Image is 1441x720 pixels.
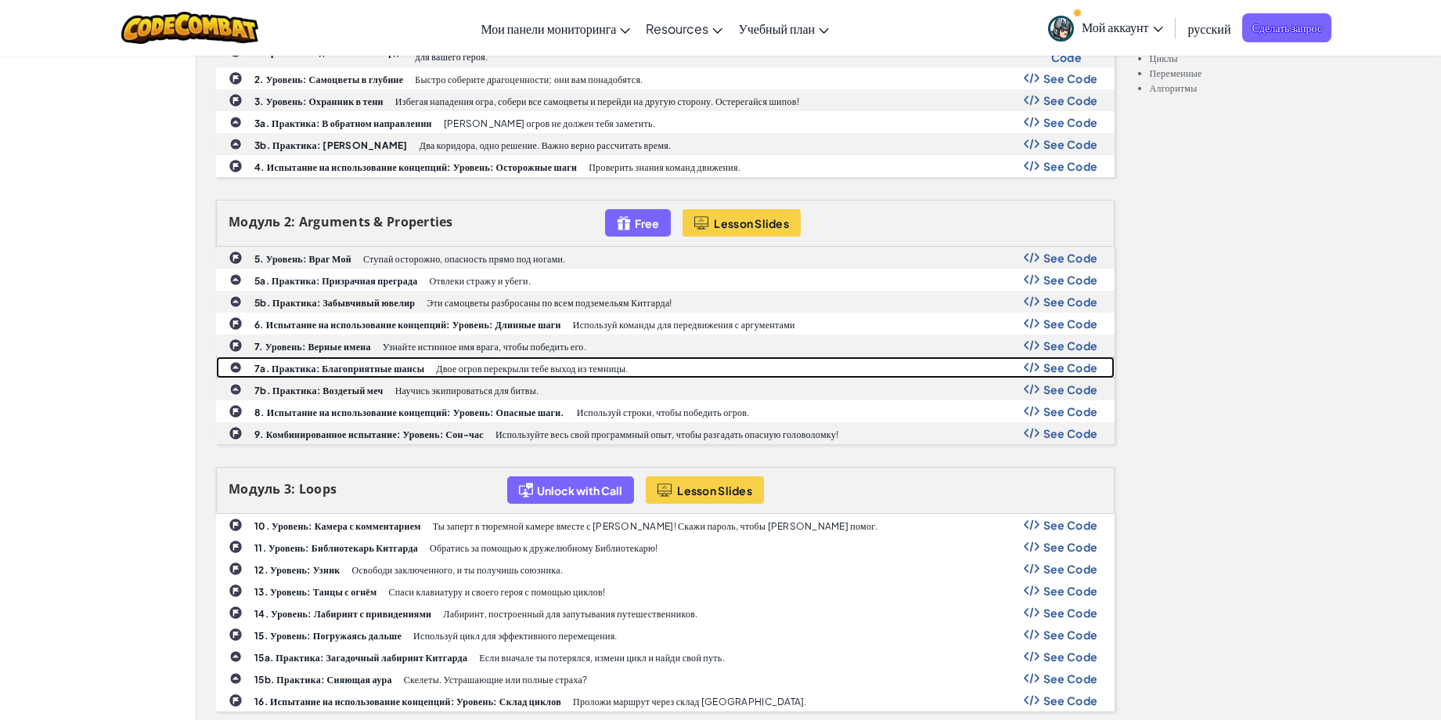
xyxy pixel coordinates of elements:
[254,586,376,598] b: 13. Уровень: Танцы с огнём
[473,7,638,49] a: Мои панели мониторинга
[1024,384,1039,395] img: Show Code Logo
[254,429,484,440] b: 9. Комбинированное испытание: Уровень: Сон-час
[1043,317,1098,330] span: See Code
[433,521,878,531] p: Ты заперт в тюремной камере вместе с [PERSON_NAME]! Скажи пароль, чтобы [PERSON_NAME] помог.
[229,606,243,620] img: IconChallengeLevel.svg
[216,89,1115,111] a: 3. Уровень: Охранник в тени Избегая нападения огра, собери все самоцветы и перейди на другую стор...
[577,407,750,418] p: Используй строки, чтобы победить огров.
[573,320,795,330] p: Используй команды для передвижения с аргументами
[229,404,243,418] img: IconChallengeLevel.svg
[519,481,533,499] img: IconUnlockWithCall.svg
[284,213,296,230] span: 2:
[1024,117,1039,128] img: Show Code Logo
[714,217,789,230] span: Lesson Slides
[415,74,643,85] p: Быстро соберите драгоценности; они вам понадобятся.
[1024,519,1039,530] img: Show Code Logo
[1024,651,1039,662] img: Show Code Logo
[229,273,242,286] img: IconPracticeLevel.svg
[683,209,801,237] button: Lesson Slides
[1024,585,1039,596] img: Show Code Logo
[216,378,1115,400] a: 7b. Практика: Воздетый меч Научись экипироваться для битвы. Show Code Logo See Code
[254,139,408,151] b: 3b. Практика: [PERSON_NAME]
[1024,406,1039,417] img: Show Code Logo
[444,118,655,128] p: [PERSON_NAME] огров не должен тебя заметить.
[1188,20,1231,37] span: русский
[495,429,838,440] p: Используйте весь свой программный опыт, чтобы разгадать опасную головоломку!
[216,247,1115,269] a: 5. Уровень: Враг Мой Ступай осторожно, опасность прямо под ногами. Show Code Logo See Code
[121,12,258,44] img: CodeCombat logo
[229,480,281,497] span: Модуль
[1024,73,1039,84] img: Show Code Logo
[1043,694,1098,707] span: See Code
[1043,295,1098,308] span: See Code
[284,480,296,497] span: 3:
[254,319,561,331] b: 6. Испытание на использование концепций: Уровень: Длинные шаги
[229,672,242,685] img: IconPracticeLevel.svg
[216,400,1115,422] a: 8. Испытание на использование концепций: Уровень: Опасные шаги. Используй строки, чтобы победить ...
[1040,3,1171,52] a: Мой аккаунт
[229,338,243,353] img: IconChallengeLevel.svg
[254,297,415,309] b: 5b. Практика: Забывчивый ювелир
[229,361,242,374] img: IconPracticeLevel.svg
[1024,296,1039,307] img: Show Code Logo
[216,313,1115,335] a: 6. Испытание на использование концепций: Уровень: Длинные шаги Используй команды для передвижения...
[1043,628,1098,641] span: See Code
[537,484,622,497] span: Unlock with Call
[427,298,672,308] p: Эти самоцветы разбросаны по всем подземельям Китгарда!
[229,540,243,554] img: IconChallengeLevel.svg
[589,162,740,172] p: Проверить знания команд движения.
[1150,68,1422,78] li: Переменные
[677,484,752,497] span: Lesson Slides
[481,20,616,37] span: Мои панели мониторинга
[1024,607,1039,618] img: Show Code Logo
[254,630,402,642] b: 15. Уровень: Погружаясь дальше
[1024,695,1039,706] img: Show Code Logo
[1043,72,1098,85] span: See Code
[430,276,531,286] p: Отвлеки стражу и убеги.
[216,67,1115,89] a: 2. Уровень: Самоцветы в глубине Быстро соберите драгоценности; они вам понадобятся. Show Code Log...
[395,96,799,107] p: Избегая нападения огра, собери все самоцветы и перейди на другую сторону. Остерегайся шипов!
[229,693,243,707] img: IconChallengeLevel.svg
[229,317,243,331] img: IconChallengeLevel.svg
[635,217,659,230] span: Free
[420,140,672,150] p: Два коридора, одно решение. Важно верно рассчитать время.
[1043,116,1098,128] span: See Code
[1043,427,1098,440] span: See Code
[216,291,1115,313] a: 5b. Практика: Забывчивый ювелир Эти самоцветы разбросаны по всем подземельям Китгарда! Show Code ...
[1024,362,1039,373] img: Show Code Logo
[1242,13,1331,42] a: Сделать запрос
[430,543,658,553] p: Обратись за помощью к дружелюбному Библиотекарю!
[1150,83,1422,93] li: Алгоритмы
[254,96,384,107] b: 3. Уровень: Охранник в тени
[254,520,421,532] b: 10. Уровень: Камера с комментарием
[254,341,371,353] b: 7. Уровень: Верные имена
[1043,650,1098,663] span: See Code
[1024,629,1039,640] img: Show Code Logo
[254,696,561,707] b: 16. Испытание на использование концепций: Уровень: Склад циклов
[254,542,418,554] b: 11. Уровень: Библиотекарь Китгарда
[1043,94,1098,107] span: See Code
[416,42,1032,62] p: Соберите драгоценный камень и выберитесь из подземелья - но не наткнитесь на что-нибудь еще. На э...
[1043,138,1098,150] span: See Code
[479,653,725,663] p: Если вначале ты потерялся, измени цикл и найди свой путь.
[1051,38,1098,63] span: See Code
[299,480,337,497] span: Loops
[254,253,351,265] b: 5. Уровень: Враг Мой
[404,675,588,685] p: Скелеты. Устрашающие или полные страха?
[254,363,424,374] b: 7a. Практика: Благоприятные шансы
[1024,161,1039,172] img: Show Code Logo
[254,652,467,664] b: 15a. Практика: Загадочный лабиринт Китгарда
[1043,541,1098,553] span: See Code
[254,564,340,576] b: 12. Уровень: Узник
[638,7,730,49] a: Resources
[573,696,807,707] p: Проложи маршрут через склад [GEOGRAPHIC_DATA].
[1024,139,1039,150] img: Show Code Logo
[1043,519,1098,531] span: See Code
[1043,361,1098,374] span: See Code
[216,133,1115,155] a: 3b. Практика: [PERSON_NAME] Два коридора, одно решение. Важно верно рассчитать время. Show Code L...
[388,587,605,597] p: Спаси клавиатуру и своего героя с помощью циклов!
[216,111,1115,133] a: 3a. Практика: В обратном направлении [PERSON_NAME] огров не должен тебя заметить. Show Code Logo ...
